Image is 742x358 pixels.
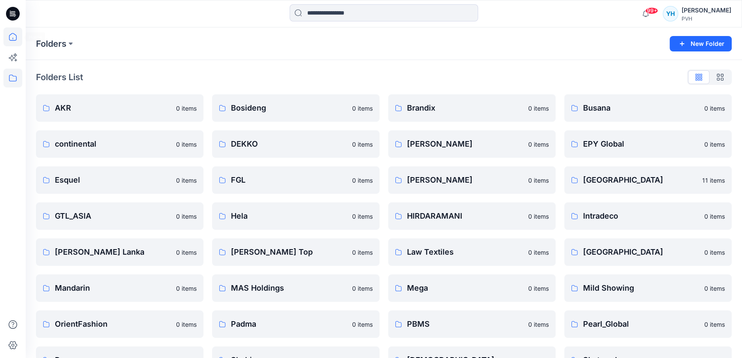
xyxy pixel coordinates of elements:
[36,202,203,230] a: GTL_ASIA0 items
[352,104,373,113] p: 0 items
[176,320,197,329] p: 0 items
[663,6,678,21] div: YH
[388,202,556,230] a: HIRDARAMANI0 items
[564,166,732,194] a: [GEOGRAPHIC_DATA]11 items
[388,94,556,122] a: Brandix0 items
[212,238,380,266] a: [PERSON_NAME] Top0 items
[212,202,380,230] a: Hela0 items
[352,284,373,293] p: 0 items
[176,248,197,257] p: 0 items
[407,318,523,330] p: PBMS
[352,320,373,329] p: 0 items
[564,274,732,302] a: Mild Showing0 items
[36,274,203,302] a: Mandarin0 items
[564,310,732,338] a: Pearl_Global0 items
[388,310,556,338] a: PBMS0 items
[352,140,373,149] p: 0 items
[682,15,731,22] div: PVH
[176,176,197,185] p: 0 items
[176,140,197,149] p: 0 items
[212,130,380,158] a: DEKKO0 items
[583,246,699,258] p: [GEOGRAPHIC_DATA]
[55,282,171,294] p: Mandarin
[583,210,699,222] p: Intradeco
[231,210,347,222] p: Hela
[704,284,725,293] p: 0 items
[528,284,549,293] p: 0 items
[407,138,523,150] p: [PERSON_NAME]
[212,274,380,302] a: MAS Holdings0 items
[212,94,380,122] a: Bosideng0 items
[231,174,347,186] p: FGL
[176,212,197,221] p: 0 items
[528,104,549,113] p: 0 items
[352,212,373,221] p: 0 items
[528,212,549,221] p: 0 items
[231,246,347,258] p: [PERSON_NAME] Top
[388,274,556,302] a: Mega0 items
[36,71,83,84] p: Folders List
[36,38,66,50] a: Folders
[352,176,373,185] p: 0 items
[583,174,697,186] p: [GEOGRAPHIC_DATA]
[528,140,549,149] p: 0 items
[36,130,203,158] a: continental0 items
[55,318,171,330] p: OrientFashion
[528,248,549,257] p: 0 items
[670,36,732,51] button: New Folder
[212,310,380,338] a: Padma0 items
[704,104,725,113] p: 0 items
[55,174,171,186] p: Esquel
[704,140,725,149] p: 0 items
[583,138,699,150] p: EPY Global
[36,310,203,338] a: OrientFashion0 items
[55,138,171,150] p: continental
[704,320,725,329] p: 0 items
[704,212,725,221] p: 0 items
[407,210,523,222] p: HIRDARAMANI
[231,318,347,330] p: Padma
[212,166,380,194] a: FGL0 items
[36,166,203,194] a: Esquel0 items
[388,130,556,158] a: [PERSON_NAME]0 items
[231,282,347,294] p: MAS Holdings
[176,104,197,113] p: 0 items
[407,282,523,294] p: Mega
[36,238,203,266] a: [PERSON_NAME] Lanka0 items
[176,284,197,293] p: 0 items
[564,130,732,158] a: EPY Global0 items
[388,166,556,194] a: [PERSON_NAME]0 items
[231,138,347,150] p: DEKKO
[55,210,171,222] p: GTL_ASIA
[388,238,556,266] a: Law Textiles0 items
[407,102,523,114] p: Brandix
[645,7,658,14] span: 99+
[55,246,171,258] p: [PERSON_NAME] Lanka
[583,318,699,330] p: Pearl_Global
[231,102,347,114] p: Bosideng
[704,248,725,257] p: 0 items
[564,94,732,122] a: Busana0 items
[583,282,699,294] p: Mild Showing
[407,246,523,258] p: Law Textiles
[528,320,549,329] p: 0 items
[55,102,171,114] p: AKR
[682,5,731,15] div: [PERSON_NAME]
[583,102,699,114] p: Busana
[564,202,732,230] a: Intradeco0 items
[564,238,732,266] a: [GEOGRAPHIC_DATA]0 items
[36,94,203,122] a: AKR0 items
[407,174,523,186] p: [PERSON_NAME]
[528,176,549,185] p: 0 items
[702,176,725,185] p: 11 items
[352,248,373,257] p: 0 items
